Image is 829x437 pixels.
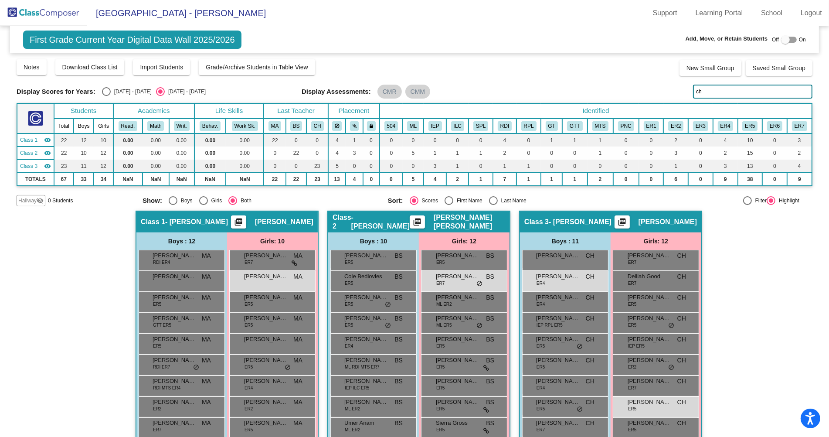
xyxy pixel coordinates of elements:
td: Bentley Schmidt - Schmidt [17,147,54,160]
td: Carrie Hogan - Hogan [17,160,54,173]
td: 3 [346,147,363,160]
button: ML [407,121,419,131]
span: [PERSON_NAME] [344,251,388,260]
td: 4 [346,173,363,186]
span: [PERSON_NAME] [536,272,580,281]
th: Multilingual Learner (formerly ELL) [403,119,424,133]
td: 0 [639,147,664,160]
span: RDI ER4 [153,259,170,266]
button: Work Sk. [232,121,258,131]
td: 0 [562,160,588,173]
span: ER7 [628,280,636,287]
td: 1 [469,173,493,186]
mat-radio-group: Select an option [388,196,627,205]
td: 0 [639,160,664,173]
td: 23 [54,160,74,173]
td: 1 [588,133,613,147]
div: Filter [752,197,767,205]
td: 0 [264,147,285,160]
span: Display Assessments: [302,88,371,96]
td: 0 [286,133,307,147]
td: 38 [738,173,763,186]
span: [PERSON_NAME] [153,251,196,260]
td: 0.00 [143,147,169,160]
td: 0.00 [169,160,194,173]
td: 0 [380,133,403,147]
button: MA [268,121,282,131]
span: Sort: [388,197,403,205]
button: SPL [473,121,488,131]
th: Last Teacher [264,103,328,119]
td: 10 [94,133,113,147]
td: 0 [264,160,285,173]
td: 9 [787,173,812,186]
td: 0.00 [226,147,264,160]
button: ER6 [767,121,782,131]
span: Class 3 [524,218,549,226]
span: Show: [143,197,162,205]
td: 1 [424,147,446,160]
button: PNC [618,121,634,131]
span: Off [772,36,779,44]
td: 2 [663,133,688,147]
span: First Grade Current Year Digital Data Wall 2025/2026 [23,31,241,49]
td: 0 [363,133,380,147]
td: 10 [74,147,94,160]
td: 0 [286,160,307,173]
mat-icon: picture_as_pdf [412,218,422,230]
td: 0.00 [226,160,264,173]
td: Marcy Ackermann - Ackermann [17,133,54,147]
td: 0 [380,173,403,186]
mat-icon: visibility [44,150,51,157]
td: 1 [663,160,688,173]
td: NaN [194,173,226,186]
td: 0 [469,160,493,173]
td: 34 [94,173,113,186]
button: BS [290,121,302,131]
span: Class 1 [20,136,37,144]
td: 0 [688,160,713,173]
a: Support [646,6,684,20]
span: Class 3 [20,162,37,170]
button: IEP [428,121,442,131]
th: Carrie Hogan [306,119,328,133]
th: Referred to MTSS Team [588,119,613,133]
span: MA [293,293,302,302]
td: 0 [613,160,639,173]
button: ER5 [742,121,758,131]
span: Import Students [140,64,183,71]
span: CH [586,272,595,281]
mat-icon: visibility [44,163,51,170]
td: 0 [424,133,446,147]
div: [DATE] - [DATE] [111,88,152,96]
td: 2 [446,173,469,186]
th: Gifted/Talented [541,119,562,133]
span: ER4 [537,280,545,287]
td: 1 [446,160,469,173]
span: [PERSON_NAME] [PERSON_NAME] [434,213,505,231]
td: 1 [516,173,541,186]
td: 4 [328,147,346,160]
button: GT [546,121,558,131]
td: 0 [469,133,493,147]
th: Keep with students [346,119,363,133]
th: Marcy Ackermann [264,119,285,133]
td: 0.00 [113,160,143,173]
th: Integrated Learning Center [446,119,469,133]
td: 4 [328,133,346,147]
span: [PERSON_NAME] [244,251,288,260]
td: 1 [588,147,613,160]
td: 0 [446,133,469,147]
td: 0 [516,133,541,147]
mat-icon: visibility [44,137,51,143]
td: 22 [286,147,307,160]
span: CH [677,272,686,281]
td: 1 [346,133,363,147]
td: 0 [762,147,787,160]
td: 4 [424,173,446,186]
span: ER5 [345,280,353,287]
div: Boys : 12 [136,232,227,250]
span: Hallway [18,197,37,205]
td: 0 [541,160,562,173]
span: CH [677,251,686,260]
